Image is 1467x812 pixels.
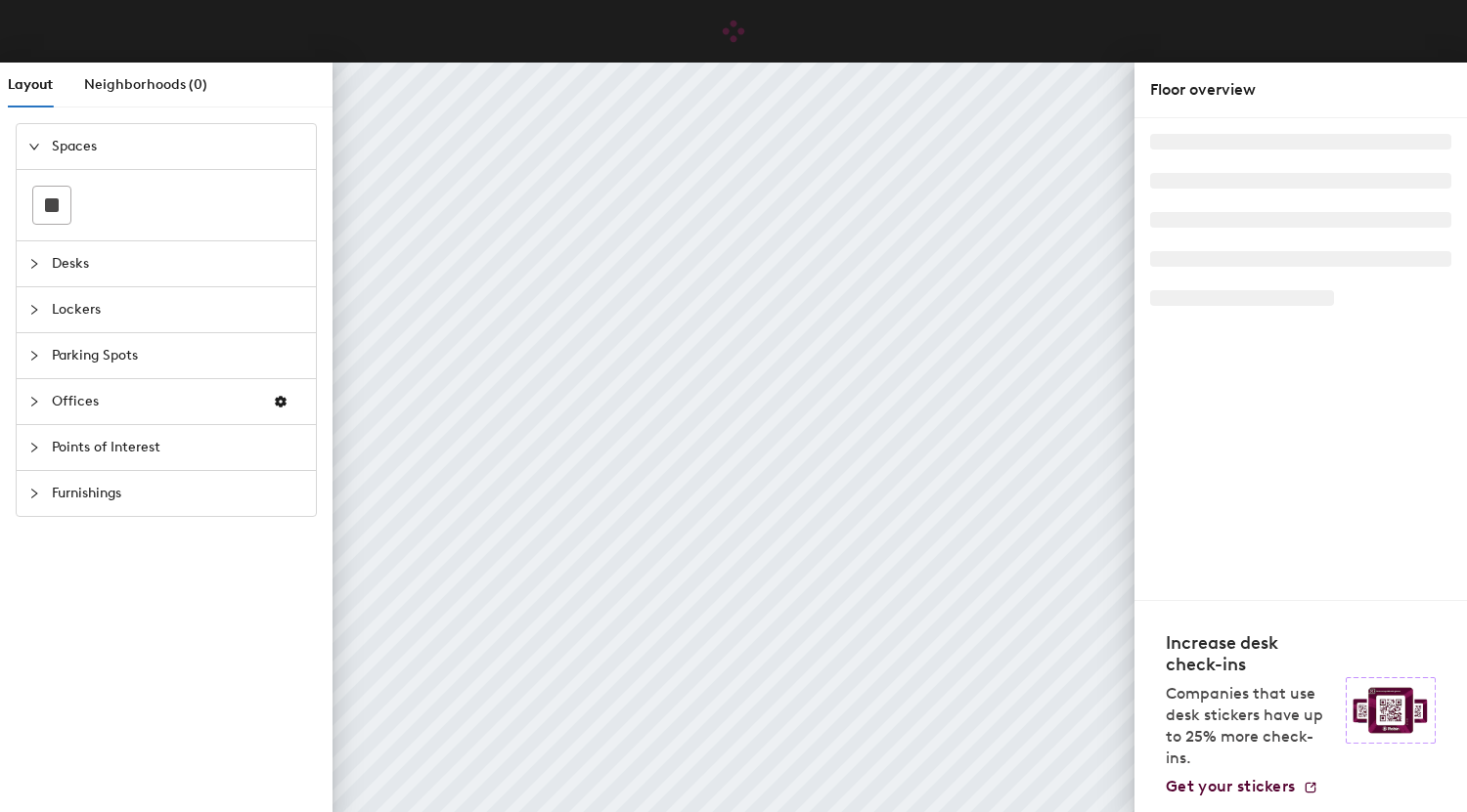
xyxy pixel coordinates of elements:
span: collapsed [28,258,40,270]
span: Furnishings [52,471,304,516]
span: collapsed [28,350,40,362]
span: expanded [28,141,40,152]
div: Floor overview [1150,78,1451,102]
h4: Increase desk check-ins [1166,632,1334,675]
span: Spaces [52,124,304,169]
a: Get your stickers [1166,777,1318,796]
span: Offices [52,379,257,424]
span: Lockers [52,287,304,332]
span: collapsed [28,396,40,407]
span: Parking Spots [52,333,304,378]
span: collapsed [28,442,40,453]
span: collapsed [28,304,40,316]
span: Neighborhoods (0) [84,76,207,93]
span: collapsed [28,488,40,499]
span: Get your stickers [1166,777,1295,795]
span: Desks [52,241,304,286]
img: Sticker logo [1346,677,1436,744]
span: Points of Interest [52,425,304,470]
span: Layout [8,76,53,93]
p: Companies that use desk stickers have up to 25% more check-ins. [1166,683,1334,769]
